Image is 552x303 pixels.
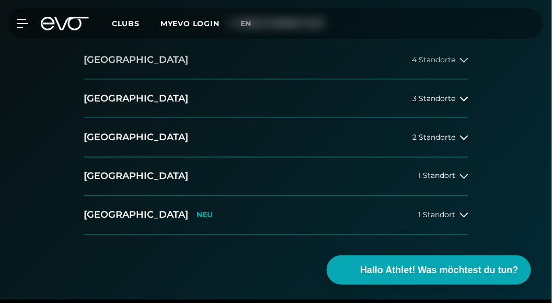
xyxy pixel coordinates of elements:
span: 1 Standort [419,211,456,219]
a: Clubs [112,18,160,28]
button: [GEOGRAPHIC_DATA]2 Standorte [84,118,468,157]
h2: [GEOGRAPHIC_DATA] [84,53,188,66]
a: MYEVO LOGIN [160,19,220,28]
span: 3 Standorte [413,95,456,103]
button: [GEOGRAPHIC_DATA]1 Standort [84,158,468,196]
button: [GEOGRAPHIC_DATA]NEU1 Standort [84,196,468,235]
span: Hallo Athlet! Was möchtest du tun? [360,263,519,277]
h2: [GEOGRAPHIC_DATA] [84,170,188,183]
a: en [240,18,264,30]
span: 1 Standort [419,172,456,180]
p: NEU [197,211,213,220]
span: 2 Standorte [413,133,456,141]
h2: [GEOGRAPHIC_DATA] [84,131,188,144]
h2: [GEOGRAPHIC_DATA] [84,209,188,222]
span: 4 Standorte [412,56,456,64]
span: Clubs [112,19,140,28]
span: en [240,19,252,28]
button: [GEOGRAPHIC_DATA]3 Standorte [84,80,468,118]
h2: [GEOGRAPHIC_DATA] [84,92,188,105]
button: Hallo Athlet! Was möchtest du tun? [327,255,531,285]
button: [GEOGRAPHIC_DATA]4 Standorte [84,41,468,80]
